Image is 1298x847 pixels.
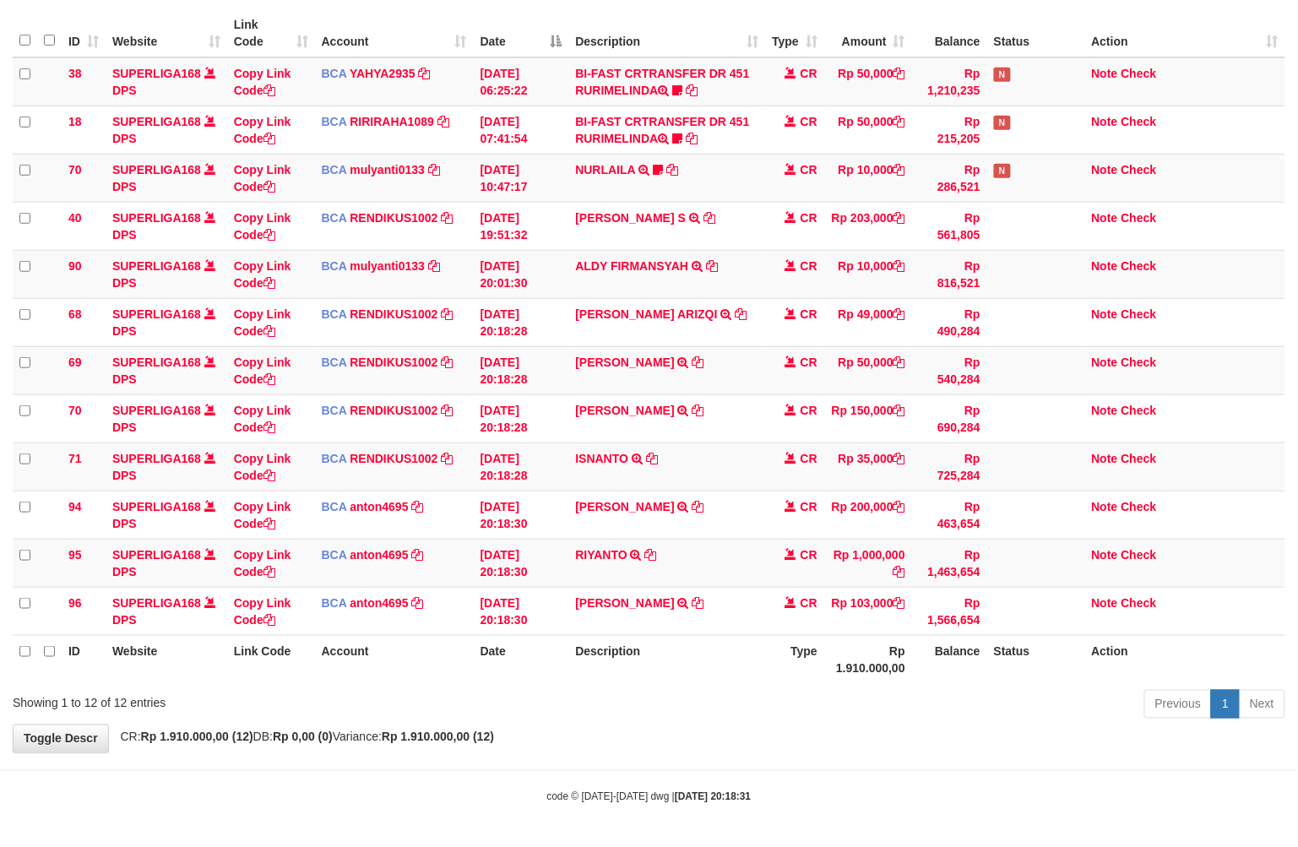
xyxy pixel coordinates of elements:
td: Rp 215,205 [912,106,987,154]
a: RENDIKUS1002 [350,307,437,321]
a: RENDIKUS1002 [350,356,437,369]
div: Showing 1 to 12 of 12 entries [13,688,528,712]
td: DPS [106,106,227,154]
td: BI-FAST CRTRANSFER DR 451 RURIMELINDA [569,57,766,106]
a: Copy Rp 1,000,000 to clipboard [893,565,905,578]
span: CR [801,500,817,513]
a: Copy mulyanti0133 to clipboard [428,259,440,273]
td: DPS [106,587,227,635]
td: Rp 286,521 [912,154,987,202]
a: Copy YAHYA2935 to clipboard [419,67,431,80]
a: Copy Rp 203,000 to clipboard [893,211,905,225]
span: BCA [322,163,347,176]
a: Note [1092,548,1118,562]
th: Status [987,9,1085,57]
a: Copy Rp 150,000 to clipboard [893,404,905,417]
a: Copy Rp 10,000 to clipboard [893,259,905,273]
span: BCA [322,307,347,321]
span: BCA [322,404,347,417]
a: Copy RENDIKUS1002 to clipboard [442,452,453,465]
span: CR [801,548,817,562]
span: Has Note [994,116,1011,130]
span: CR [801,596,817,610]
a: RIRIRAHA1089 [350,115,434,128]
td: Rp 725,284 [912,443,987,491]
td: DPS [106,202,227,250]
a: SUPERLIGA168 [112,163,201,176]
td: DPS [106,250,227,298]
td: [DATE] 20:01:30 [474,250,569,298]
td: [DATE] 07:41:54 [474,106,569,154]
a: Check [1121,211,1157,225]
a: Copy anton4695 to clipboard [412,596,424,610]
a: Note [1092,67,1118,80]
a: Check [1121,163,1157,176]
td: [DATE] 06:25:22 [474,57,569,106]
td: Rp 103,000 [824,587,912,635]
td: [DATE] 20:18:28 [474,394,569,443]
a: SUPERLIGA168 [112,115,201,128]
td: Rp 463,654 [912,491,987,539]
span: CR [801,67,817,80]
span: 68 [68,307,82,321]
a: Copy Link Code [234,115,291,145]
a: Copy mulyanti0133 to clipboard [428,163,440,176]
strong: Rp 0,00 (0) [273,730,333,744]
a: Copy RENDIKUS1002 to clipboard [442,211,453,225]
td: DPS [106,394,227,443]
a: Copy Link Code [234,452,291,482]
a: Copy Rp 50,000 to clipboard [893,356,905,369]
a: Copy anton4695 to clipboard [412,548,424,562]
th: Account [315,635,474,683]
th: Link Code [227,635,315,683]
td: [DATE] 10:47:17 [474,154,569,202]
span: 94 [68,500,82,513]
a: Check [1121,67,1157,80]
a: Next [1239,690,1285,719]
a: ISNANTO [576,452,629,465]
span: CR [801,404,817,417]
a: Check [1121,404,1157,417]
a: Check [1121,356,1157,369]
td: Rp 540,284 [912,346,987,394]
td: Rp 35,000 [824,443,912,491]
a: Check [1121,259,1157,273]
th: Balance [912,9,987,57]
a: SUPERLIGA168 [112,211,201,225]
span: 70 [68,404,82,417]
th: Rp 1.910.000,00 [824,635,912,683]
a: Copy RENDIKUS1002 to clipboard [442,356,453,369]
a: SUPERLIGA168 [112,548,201,562]
a: Copy Rp 103,000 to clipboard [893,596,905,610]
a: Copy Link Code [234,356,291,386]
td: Rp 150,000 [824,394,912,443]
td: [DATE] 20:18:30 [474,491,569,539]
th: Description: activate to sort column ascending [569,9,766,57]
a: Copy MUHAMMAD IQBAL FAU to clipboard [692,500,704,513]
span: BCA [322,596,347,610]
th: Date [474,635,569,683]
a: SUPERLIGA168 [112,67,201,80]
td: [DATE] 19:51:32 [474,202,569,250]
a: ALDY FIRMANSYAH [576,259,689,273]
a: SUPERLIGA168 [112,404,201,417]
th: Description [569,635,766,683]
span: CR [801,211,817,225]
a: [PERSON_NAME] [576,356,675,369]
td: Rp 10,000 [824,250,912,298]
th: Account: activate to sort column ascending [315,9,474,57]
a: [PERSON_NAME] ARIZQI [576,307,718,321]
strong: Rp 1.910.000,00 (12) [382,730,494,744]
a: YAHYA2935 [350,67,415,80]
a: SUPERLIGA168 [112,259,201,273]
span: BCA [322,211,347,225]
a: Copy Rp 49,000 to clipboard [893,307,905,321]
a: Copy ISNANTO to clipboard [646,452,658,465]
a: Note [1092,307,1118,321]
span: 95 [68,548,82,562]
a: RENDIKUS1002 [350,404,437,417]
th: Website [106,635,227,683]
a: Copy NURLAILA to clipboard [666,163,678,176]
td: DPS [106,491,227,539]
span: CR [801,307,817,321]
